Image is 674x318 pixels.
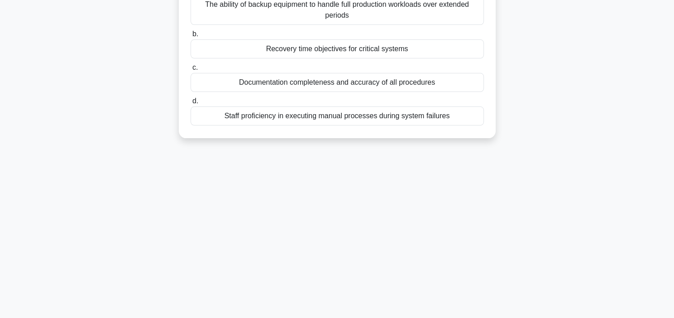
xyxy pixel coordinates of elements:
[191,73,484,92] div: Documentation completeness and accuracy of all procedures
[191,106,484,125] div: Staff proficiency in executing manual processes during system failures
[192,97,198,105] span: d.
[192,30,198,38] span: b.
[191,39,484,58] div: Recovery time objectives for critical systems
[192,63,198,71] span: c.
